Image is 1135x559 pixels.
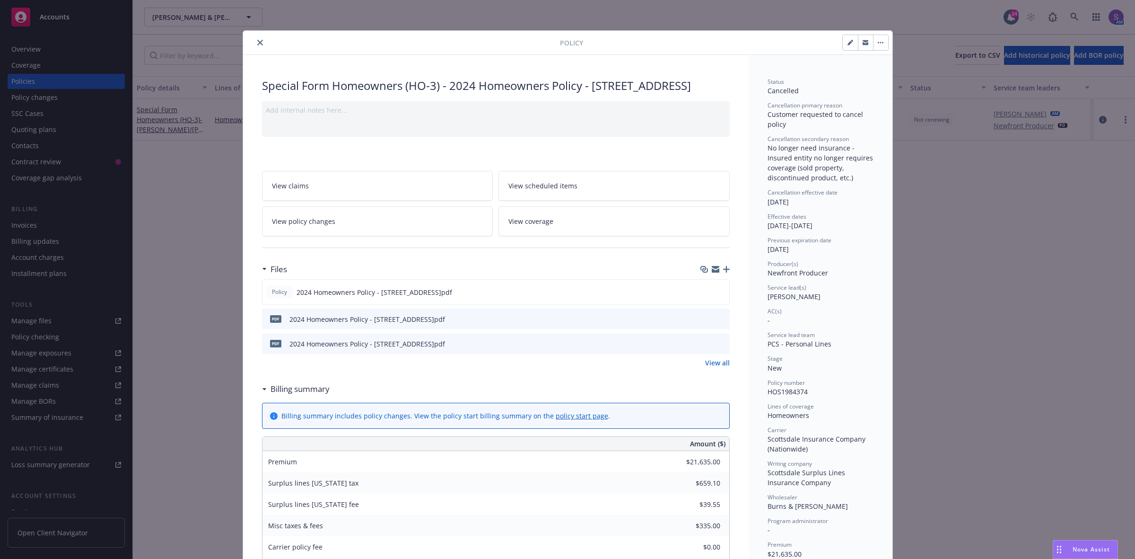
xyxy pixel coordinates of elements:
button: Nova Assist [1053,540,1118,559]
a: policy start page [556,411,608,420]
span: Lines of coverage [768,402,814,410]
span: No longer need insurance - Insured entity no longer requires coverage (sold property, discontinue... [768,143,875,182]
div: Special Form Homeowners (HO-3) - 2024 Homeowners Policy - [STREET_ADDRESS] [262,78,730,94]
span: Policy number [768,379,805,387]
a: View policy changes [262,206,493,236]
span: Misc taxes & fees [268,521,323,530]
div: Billing summary includes policy changes. View the policy start billing summary on the . [281,411,610,421]
span: Carrier policy fee [268,542,323,551]
button: preview file [717,314,726,324]
span: Surplus lines [US_STATE] tax [268,479,358,488]
span: Service lead team [768,331,815,339]
span: PCS - Personal Lines [768,339,831,348]
span: Cancellation secondary reason [768,135,849,143]
button: preview file [717,339,726,349]
div: Files [262,263,287,275]
span: Wholesaler [768,493,797,501]
span: Effective dates [768,213,806,221]
h3: Billing summary [271,383,330,395]
span: Service lead(s) [768,284,806,292]
span: Previous expiration date [768,236,831,244]
button: close [254,37,266,48]
span: Scottsdale Insurance Company (Nationwide) [768,435,867,453]
span: Surplus lines [US_STATE] fee [268,500,359,509]
span: Scottsdale Surplus Lines Insurance Company [768,468,847,487]
div: Drag to move [1053,541,1065,559]
span: pdf [270,340,281,347]
input: 0.00 [664,455,726,469]
span: - [768,316,770,325]
input: 0.00 [664,497,726,512]
span: Burns & [PERSON_NAME] [768,502,848,511]
span: Policy [270,288,289,296]
div: Homeowners [768,410,873,420]
span: Producer(s) [768,260,798,268]
span: View policy changes [272,216,335,226]
span: View claims [272,181,309,191]
span: Premium [268,457,297,466]
span: [DATE] [768,197,789,206]
span: Policy [560,38,583,48]
button: download file [702,339,710,349]
span: $21,635.00 [768,550,802,559]
span: Nova Assist [1073,545,1110,553]
div: Billing summary [262,383,330,395]
div: [DATE] - [DATE] [768,213,873,231]
a: View claims [262,171,493,201]
span: 2024 Homeowners Policy - [STREET_ADDRESS]pdf [297,287,452,297]
span: View scheduled items [508,181,577,191]
span: Cancellation primary reason [768,101,842,109]
span: Writing company [768,460,812,468]
span: Premium [768,541,792,549]
span: [PERSON_NAME] [768,292,821,301]
div: Add internal notes here... [266,105,726,115]
input: 0.00 [664,540,726,554]
span: Cancelled [768,86,799,95]
a: View scheduled items [498,171,730,201]
span: Amount ($) [690,439,725,449]
div: 2024 Homeowners Policy - [STREET_ADDRESS]pdf [289,314,445,324]
input: 0.00 [664,476,726,490]
a: View all [705,358,730,368]
button: preview file [717,287,725,297]
span: Stage [768,355,783,363]
span: [DATE] [768,245,789,254]
span: Carrier [768,426,786,434]
span: HOS1984374 [768,387,808,396]
span: New [768,364,782,373]
span: Newfront Producer [768,268,828,277]
div: 2024 Homeowners Policy - [STREET_ADDRESS]pdf [289,339,445,349]
span: Customer requested to cancel policy [768,110,865,129]
a: View coverage [498,206,730,236]
h3: Files [271,263,287,275]
span: AC(s) [768,307,782,315]
span: View coverage [508,216,553,226]
span: - [768,525,770,534]
span: Cancellation effective date [768,188,838,196]
button: download file [702,314,710,324]
span: pdf [270,315,281,322]
span: Program administrator [768,517,828,525]
span: Status [768,78,784,86]
input: 0.00 [664,519,726,533]
button: download file [702,287,709,297]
